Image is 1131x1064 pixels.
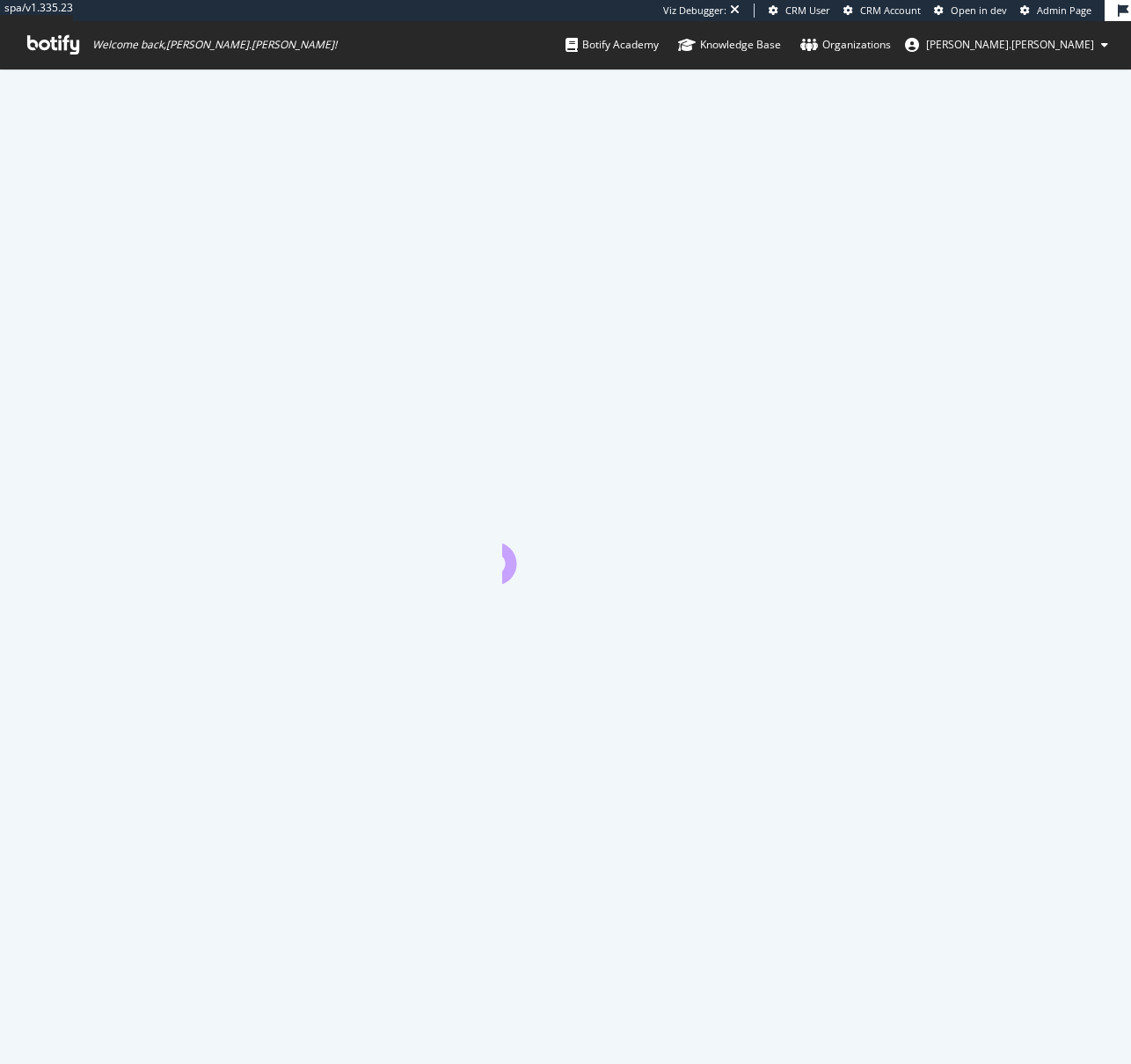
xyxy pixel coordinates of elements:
a: CRM User [769,4,830,18]
span: CRM User [785,4,830,17]
a: Knowledge Base [678,21,781,69]
a: CRM Account [843,4,921,18]
span: Open in dev [951,4,1007,17]
a: Open in dev [934,4,1007,18]
button: [PERSON_NAME].[PERSON_NAME] [891,31,1122,59]
a: Organizations [800,21,891,69]
div: animation [502,521,629,584]
a: Admin Page [1020,4,1091,18]
span: Admin Page [1037,4,1091,17]
div: Viz Debugger: [663,4,726,18]
span: Welcome back, [PERSON_NAME].[PERSON_NAME] ! [92,38,337,52]
div: Botify Academy [565,36,659,54]
div: Knowledge Base [678,36,781,54]
span: CRM Account [860,4,921,17]
a: Botify Academy [565,21,659,69]
div: Organizations [800,36,891,54]
span: nicolas.verbeke [926,37,1094,52]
